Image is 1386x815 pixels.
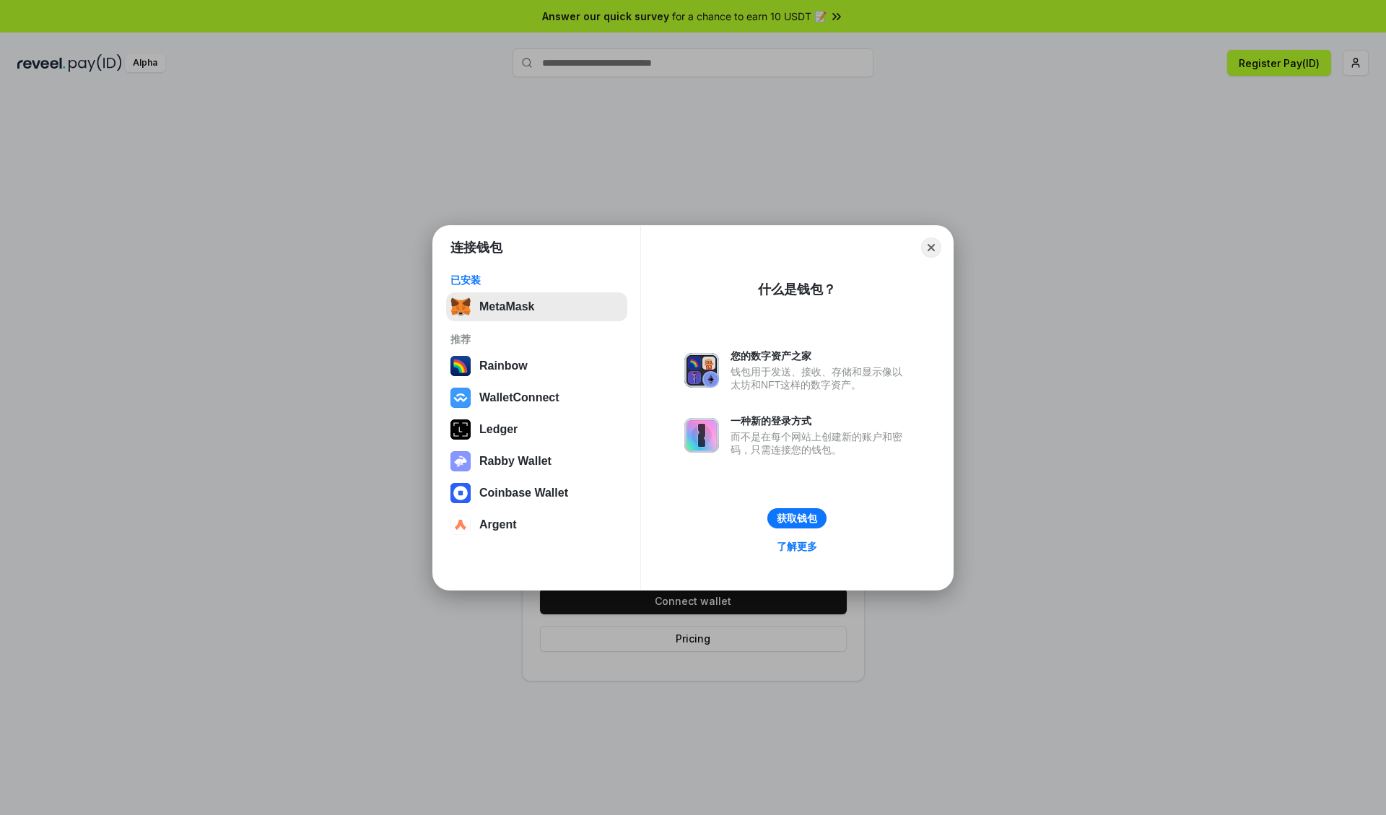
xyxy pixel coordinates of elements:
[446,479,627,507] button: Coinbase Wallet
[479,423,518,436] div: Ledger
[450,388,471,408] img: svg+xml,%3Csvg%20width%3D%2228%22%20height%3D%2228%22%20viewBox%3D%220%200%2028%2028%22%20fill%3D...
[479,391,559,404] div: WalletConnect
[446,415,627,444] button: Ledger
[684,418,719,453] img: svg+xml,%3Csvg%20xmlns%3D%22http%3A%2F%2Fwww.w3.org%2F2000%2Fsvg%22%20fill%3D%22none%22%20viewBox...
[450,451,471,471] img: svg+xml,%3Csvg%20xmlns%3D%22http%3A%2F%2Fwww.w3.org%2F2000%2Fsvg%22%20fill%3D%22none%22%20viewBox...
[731,349,910,362] div: 您的数字资产之家
[479,455,552,468] div: Rabby Wallet
[758,281,836,298] div: 什么是钱包？
[731,414,910,427] div: 一种新的登录方式
[479,300,534,313] div: MetaMask
[921,237,941,258] button: Close
[684,353,719,388] img: svg+xml,%3Csvg%20xmlns%3D%22http%3A%2F%2Fwww.w3.org%2F2000%2Fsvg%22%20fill%3D%22none%22%20viewBox...
[777,540,817,553] div: 了解更多
[450,297,471,317] img: svg+xml,%3Csvg%20fill%3D%22none%22%20height%3D%2233%22%20viewBox%3D%220%200%2035%2033%22%20width%...
[446,292,627,321] button: MetaMask
[446,383,627,412] button: WalletConnect
[731,365,910,391] div: 钱包用于发送、接收、存储和显示像以太坊和NFT这样的数字资产。
[446,447,627,476] button: Rabby Wallet
[777,512,817,525] div: 获取钱包
[446,352,627,380] button: Rainbow
[479,518,517,531] div: Argent
[767,508,827,528] button: 获取钱包
[479,359,528,372] div: Rainbow
[446,510,627,539] button: Argent
[450,483,471,503] img: svg+xml,%3Csvg%20width%3D%2228%22%20height%3D%2228%22%20viewBox%3D%220%200%2028%2028%22%20fill%3D...
[768,537,826,556] a: 了解更多
[450,239,502,256] h1: 连接钱包
[450,419,471,440] img: svg+xml,%3Csvg%20xmlns%3D%22http%3A%2F%2Fwww.w3.org%2F2000%2Fsvg%22%20width%3D%2228%22%20height%3...
[479,487,568,500] div: Coinbase Wallet
[450,333,623,346] div: 推荐
[731,430,910,456] div: 而不是在每个网站上创建新的账户和密码，只需连接您的钱包。
[450,515,471,535] img: svg+xml,%3Csvg%20width%3D%2228%22%20height%3D%2228%22%20viewBox%3D%220%200%2028%2028%22%20fill%3D...
[450,274,623,287] div: 已安装
[450,356,471,376] img: svg+xml,%3Csvg%20width%3D%22120%22%20height%3D%22120%22%20viewBox%3D%220%200%20120%20120%22%20fil...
